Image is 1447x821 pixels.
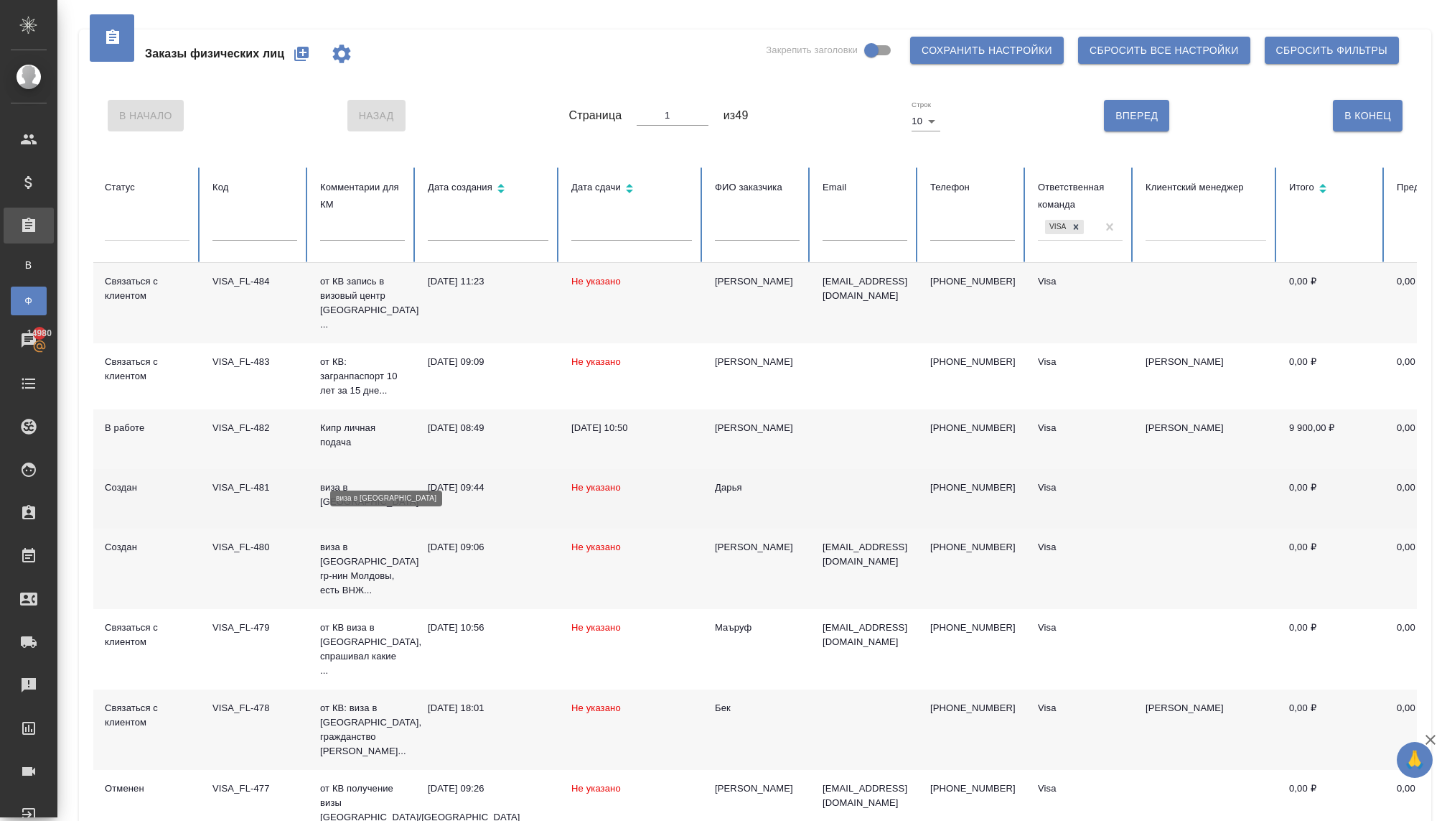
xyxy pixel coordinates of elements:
[912,101,931,108] label: Строк
[715,421,800,435] div: [PERSON_NAME]
[715,179,800,196] div: ФИО заказчика
[212,781,297,796] div: VISA_FL-477
[212,540,297,555] div: VISA_FL-480
[823,179,907,196] div: Email
[912,111,940,131] div: 10
[571,622,621,633] span: Не указано
[212,621,297,635] div: VISA_FL-479
[715,621,800,635] div: Маъруф
[571,783,621,794] span: Не указано
[1134,343,1278,409] td: [PERSON_NAME]
[1278,469,1385,529] td: 0,00 ₽
[766,43,858,57] span: Закрепить заголовки
[105,781,189,796] div: Отменен
[1134,409,1278,469] td: [PERSON_NAME]
[1265,37,1399,64] button: Сбросить фильтры
[930,355,1015,369] p: [PHONE_NUMBER]
[823,274,907,303] p: [EMAIL_ADDRESS][DOMAIN_NAME]
[571,702,621,713] span: Не указано
[320,179,405,213] div: Комментарии для КМ
[1278,409,1385,469] td: 9 900,00 ₽
[105,355,189,384] div: Связаться с клиентом
[715,781,800,796] div: [PERSON_NAME]
[105,540,189,555] div: Создан
[19,326,60,340] span: 14980
[105,179,189,196] div: Статус
[930,540,1015,555] p: [PHONE_NUMBER]
[428,781,548,796] div: [DATE] 09:26
[320,421,405,450] p: Кипр личная подача
[1333,100,1402,131] button: В Конец
[1038,701,1123,715] div: Visa
[571,276,621,287] span: Не указано
[105,621,189,649] div: Связаться с клиентом
[105,701,189,730] div: Связаться с клиентом
[428,621,548,635] div: [DATE] 10:56
[1038,781,1123,796] div: Visa
[1278,609,1385,690] td: 0,00 ₽
[212,355,297,369] div: VISA_FL-483
[1104,100,1169,131] button: Вперед
[1278,529,1385,609] td: 0,00 ₽
[1278,343,1385,409] td: 0,00 ₽
[1134,690,1278,770] td: [PERSON_NAME]
[1038,540,1123,555] div: Visa
[1078,37,1250,64] button: Сбросить все настройки
[1038,179,1123,213] div: Ответственная команда
[715,481,800,495] div: Дарья
[1045,220,1068,235] div: Visa
[1146,179,1266,196] div: Клиентский менеджер
[910,37,1064,64] button: Сохранить настройки
[428,179,548,200] div: Сортировка
[212,701,297,715] div: VISA_FL-478
[930,781,1015,796] p: [PHONE_NUMBER]
[1344,107,1391,125] span: В Конец
[320,274,405,332] p: от КВ запись в визовый центр [GEOGRAPHIC_DATA] ...
[571,482,621,493] span: Не указано
[1038,481,1123,495] div: Visa
[320,481,405,509] p: виза в [GEOGRAPHIC_DATA]
[1038,274,1123,289] div: Visa
[320,701,405,759] p: от КВ: виза в [GEOGRAPHIC_DATA], гражданство [PERSON_NAME]...
[320,355,405,398] p: от КВ: загранпаспорт 10 лет за 15 дне...
[105,481,189,495] div: Создан
[11,287,47,315] a: Ф
[930,179,1015,196] div: Телефон
[428,274,548,289] div: [DATE] 11:23
[1038,621,1123,635] div: Visa
[715,701,800,715] div: Бек
[823,540,907,569] p: [EMAIL_ADDRESS][DOMAIN_NAME]
[930,481,1015,495] p: [PHONE_NUMBER]
[1289,179,1374,200] div: Сортировка
[145,45,284,62] span: Заказы физических лиц
[212,421,297,435] div: VISA_FL-482
[715,355,800,369] div: [PERSON_NAME]
[428,355,548,369] div: [DATE] 09:09
[571,179,692,200] div: Сортировка
[428,701,548,715] div: [DATE] 18:01
[930,701,1015,715] p: [PHONE_NUMBER]
[571,421,692,435] div: [DATE] 10:50
[428,421,548,435] div: [DATE] 08:49
[1115,107,1158,125] span: Вперед
[569,107,622,124] span: Страница
[105,274,189,303] div: Связаться с клиентом
[1278,690,1385,770] td: 0,00 ₽
[212,179,297,196] div: Код
[4,323,54,358] a: 14980
[11,251,47,279] a: В
[571,356,621,367] span: Не указано
[1090,42,1239,60] span: Сбросить все настройки
[930,421,1015,435] p: [PHONE_NUMBER]
[930,274,1015,289] p: [PHONE_NUMBER]
[284,37,319,71] button: Создать
[428,481,548,495] div: [DATE] 09:44
[1038,355,1123,369] div: Visa
[1402,745,1427,775] span: 🙏
[715,274,800,289] div: [PERSON_NAME]
[105,421,189,435] div: В работе
[823,621,907,649] p: [EMAIL_ADDRESS][DOMAIN_NAME]
[18,294,39,308] span: Ф
[1038,421,1123,435] div: Visa
[1278,263,1385,343] td: 0,00 ₽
